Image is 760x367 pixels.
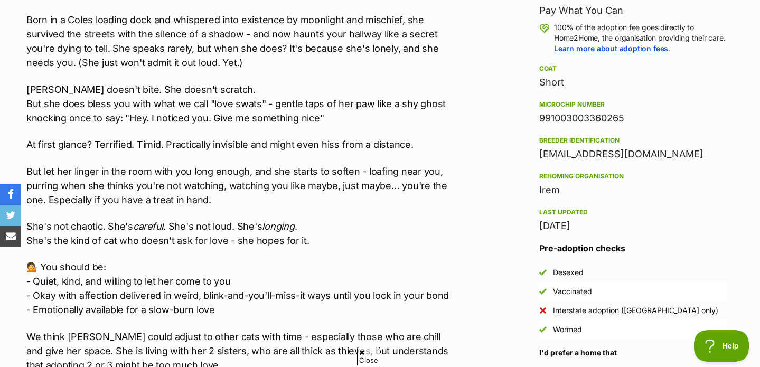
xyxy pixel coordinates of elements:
img: consumer-privacy-logo.png [1,1,10,10]
p: 100% of the adoption fee goes directly to Home2Home, the organisation providing their care. . [554,22,727,54]
img: Yes [539,326,547,333]
iframe: Help Scout Beacon - Open [694,330,749,362]
a: Learn more about adoption fees [554,44,668,53]
h4: I'd prefer a home that [539,347,727,358]
div: Microchip number [539,100,727,109]
p: Born in a Coles loading dock and whispered into existence by moonlight and mischief, she survived... [26,13,453,70]
img: iconc.png [147,1,157,8]
div: Short [539,75,727,90]
p: [PERSON_NAME] doesn't bite. She doesn't scratch. But she does bless you with what we call "love s... [26,82,453,125]
div: [EMAIL_ADDRESS][DOMAIN_NAME] [539,147,727,162]
i: longing [262,221,294,232]
div: 991003003360265 [539,111,727,126]
p: She's not chaotic. She's . She's not loud. She's . She's the kind of cat who doesn't ask for love... [26,219,453,248]
div: Rehoming organisation [539,172,727,181]
div: Breeder identification [539,136,727,145]
p: At first glance? Terrified. Timid. Practically invisible and might even hiss from a distance. [26,137,453,152]
div: Coat [539,64,727,73]
p: 💁 You should be: - Quiet, kind, and willing to let her come to you - Okay with affection delivere... [26,260,453,317]
div: Pay What You Can [539,3,727,18]
div: Irem [539,183,727,197]
div: Wormed [553,324,582,335]
div: Vaccinated [553,286,592,297]
div: Interstate adoption ([GEOGRAPHIC_DATA] only) [553,305,718,316]
i: careful [133,221,163,232]
img: consumer-privacy-logo.png [149,1,157,10]
div: [DATE] [539,219,727,233]
p: But let her linger in the room with you long enough, and she starts to soften - loafing near you,... [26,164,453,207]
img: Yes [539,269,547,276]
div: Desexed [553,267,584,278]
img: No [539,307,547,314]
div: Last updated [539,208,727,217]
h3: Pre-adoption checks [539,242,727,255]
img: Yes [539,288,547,295]
img: adchoices.png [505,1,511,7]
span: Close [357,347,380,365]
a: Privacy Notification [148,1,158,10]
